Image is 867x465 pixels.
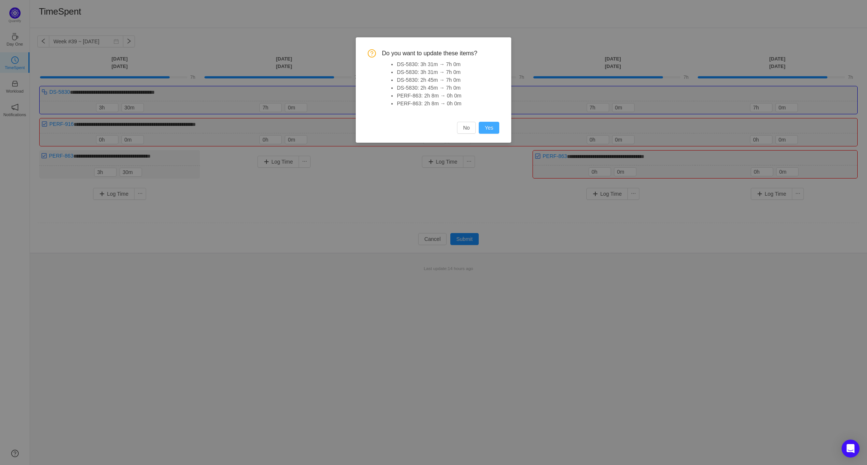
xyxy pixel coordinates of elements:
[397,76,499,84] li: DS-5830: 2h 45m → 7h 0m
[397,100,499,108] li: PERF-863: 2h 8m → 0h 0m
[397,61,499,68] li: DS-5830: 3h 31m → 7h 0m
[842,440,860,458] div: Open Intercom Messenger
[382,49,499,58] span: Do you want to update these items?
[397,84,499,92] li: DS-5830: 2h 45m → 7h 0m
[457,122,476,134] button: No
[397,92,499,100] li: PERF-863: 2h 8m → 0h 0m
[368,49,376,58] i: icon: question-circle
[479,122,499,134] button: Yes
[397,68,499,76] li: DS-5830: 3h 31m → 7h 0m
